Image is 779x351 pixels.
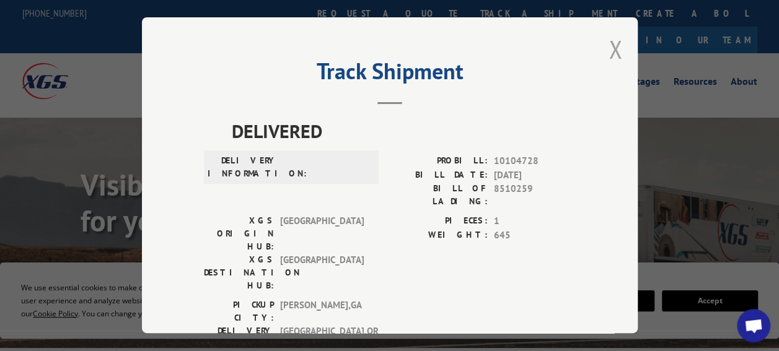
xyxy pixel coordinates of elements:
label: PIECES: [390,214,488,228]
div: Open chat [737,309,770,342]
span: [GEOGRAPHIC_DATA] [280,253,364,292]
span: 1 [494,214,576,228]
label: BILL DATE: [390,168,488,183]
span: DELIVERED [232,117,576,145]
label: XGS ORIGIN HUB: [204,214,274,253]
span: [DATE] [494,168,576,183]
span: [PERSON_NAME] , GA [280,298,364,324]
span: [GEOGRAPHIC_DATA] [280,214,364,253]
span: [GEOGRAPHIC_DATA] , OR [280,324,364,350]
label: BILL OF LADING: [390,182,488,208]
button: Close modal [609,33,622,66]
span: 10104728 [494,154,576,168]
h2: Track Shipment [204,63,576,86]
label: DELIVERY CITY: [204,324,274,350]
span: 645 [494,228,576,243]
span: 8510259 [494,182,576,208]
label: PICKUP CITY: [204,298,274,324]
label: PROBILL: [390,154,488,168]
label: WEIGHT: [390,228,488,243]
label: XGS DESTINATION HUB: [204,253,274,292]
label: DELIVERY INFORMATION: [208,154,278,180]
